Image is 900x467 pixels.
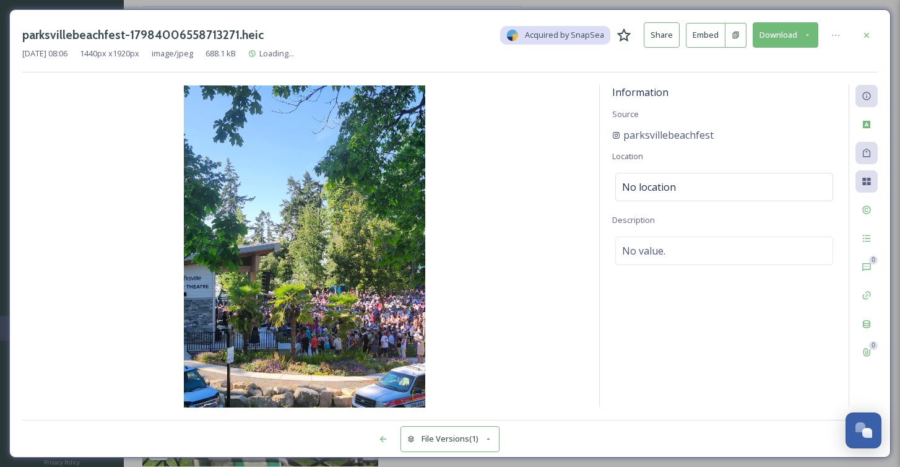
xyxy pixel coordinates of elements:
[152,48,193,59] span: image/jpeg
[80,48,139,59] span: 1440 px x 1920 px
[525,29,604,41] span: Acquired by SnapSea
[753,22,818,48] button: Download
[400,426,500,452] button: File Versions(1)
[622,243,665,258] span: No value.
[612,214,655,225] span: Description
[644,22,680,48] button: Share
[622,180,676,194] span: No location
[22,26,264,44] h3: parksvillebeachfest-17984006558713271.heic
[686,23,725,48] button: Embed
[506,29,519,41] img: snapsea-logo.png
[612,85,669,99] span: Information
[623,128,714,142] span: parksvillebeachfest
[612,128,714,142] a: parksvillebeachfest
[206,48,236,59] span: 688.1 kB
[869,341,878,350] div: 0
[869,256,878,264] div: 0
[612,108,639,120] span: Source
[612,151,643,162] span: Location
[22,48,67,59] span: [DATE] 08:06
[846,412,881,448] button: Open Chat
[22,85,587,408] img: parksvillebeachfest-17984006558713271.heic
[259,48,294,59] span: Loading...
